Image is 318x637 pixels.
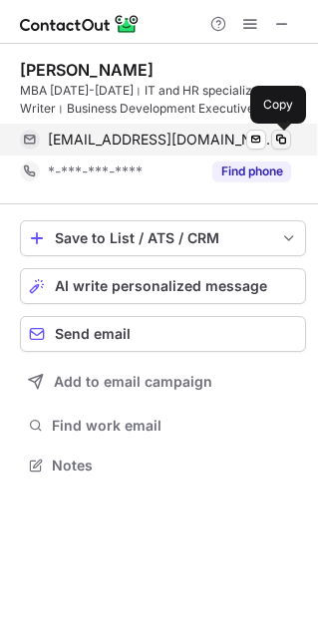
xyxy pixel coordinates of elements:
[20,412,306,440] button: Find work email
[48,131,276,149] span: [EMAIL_ADDRESS][DOMAIN_NAME]
[55,326,131,342] span: Send email
[20,268,306,304] button: AI write personalized message
[55,230,271,246] div: Save to List / ATS / CRM
[20,12,140,36] img: ContactOut v5.3.10
[20,364,306,400] button: Add to email campaign
[20,452,306,479] button: Notes
[52,417,298,435] span: Find work email
[52,457,298,475] span: Notes
[54,374,212,390] span: Add to email campaign
[20,220,306,256] button: save-profile-one-click
[55,278,267,294] span: AI write personalized message
[20,60,154,80] div: [PERSON_NAME]
[212,161,291,181] button: Reveal Button
[20,316,306,352] button: Send email
[20,82,306,118] div: MBA [DATE]-[DATE]। IT and HR specialization । Writer। Business Development Executive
